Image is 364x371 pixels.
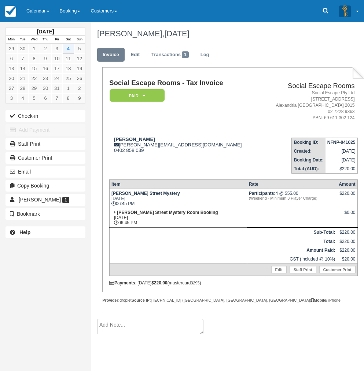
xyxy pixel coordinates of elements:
span: 1 [62,197,69,203]
a: 3 [51,44,63,54]
th: Booking Date: [292,156,326,164]
a: 6 [40,93,51,103]
a: Customer Print [319,266,356,273]
button: Bookmark [5,208,85,220]
a: 29 [29,83,40,93]
a: 12 [74,54,85,63]
th: Rate [247,179,337,189]
strong: [DATE] [37,29,54,34]
th: Fri [51,36,63,44]
th: Sat [63,36,74,44]
a: 25 [63,73,74,83]
div: $220.00 [339,191,355,202]
a: 17 [51,63,63,73]
h1: [PERSON_NAME], [97,29,359,38]
strong: [PERSON_NAME] Street Mystery Room Booking [117,210,218,215]
a: Transactions1 [146,48,194,62]
a: 13 [6,63,17,73]
a: 2 [40,44,51,54]
a: 11 [63,54,74,63]
a: 30 [17,44,29,54]
h1: Social Escape Rooms - Tax Invoice [109,79,261,87]
span: [DATE] [164,29,189,38]
a: 24 [51,73,63,83]
th: Sub-Total: [247,228,337,237]
th: Sun [74,36,85,44]
a: 4 [63,44,74,54]
a: 29 [6,44,17,54]
a: Edit [125,48,145,62]
td: $220.00 [337,237,357,246]
img: A3 [339,5,351,17]
a: Log [195,48,215,62]
a: 5 [74,44,85,54]
strong: Mobile [311,298,326,302]
a: 10 [51,54,63,63]
a: 5 [29,93,40,103]
td: GST (Included @ 10%) [247,255,337,264]
a: 27 [6,83,17,93]
td: $220.00 [337,246,357,255]
td: [DATE] [326,147,357,156]
a: Customer Print [5,152,85,164]
th: Mon [6,36,17,44]
th: Amount Paid: [247,246,337,255]
a: 28 [17,83,29,93]
th: Booking ID: [292,138,326,147]
a: 20 [6,73,17,83]
b: Help [19,229,30,235]
button: Copy Booking [5,180,85,192]
th: Wed [29,36,40,44]
em: (Weekend - Minimum 3 Player Charge) [249,196,335,200]
a: 16 [40,63,51,73]
td: [DATE] 06:45 PM [109,189,247,208]
td: $220.00 [337,228,357,237]
h2: Social Escape Rooms [264,82,354,90]
strong: Source IP: [132,298,151,302]
a: 9 [40,54,51,63]
a: 8 [63,93,74,103]
div: : [DATE] (mastercard ) [109,280,358,285]
th: Total: [247,237,337,246]
button: Email [5,166,85,178]
a: Invoice [97,48,125,62]
th: Total (AUD): [292,164,326,174]
span: 1 [182,51,189,58]
strong: NFNP-041025 [327,140,356,145]
button: Add Payment [5,124,85,136]
a: 8 [29,54,40,63]
td: $220.00 [326,164,357,174]
img: checkfront-main-nav-mini-logo.png [5,6,16,17]
a: Staff Print [290,266,316,273]
strong: Participants [249,191,276,196]
a: 9 [74,93,85,103]
small: 3295 [191,281,200,285]
a: 18 [63,63,74,73]
th: Amount [337,179,357,189]
a: 4 [17,93,29,103]
th: Thu [40,36,51,44]
a: 31 [51,83,63,93]
div: $0.00 [339,210,355,221]
a: 7 [51,93,63,103]
a: Edit [271,266,287,273]
a: 30 [40,83,51,93]
a: 6 [6,54,17,63]
td: [DATE] 06:45 PM [109,208,247,228]
address: Social Escape Pty Ltd [STREET_ADDRESS] Alexandria [GEOGRAPHIC_DATA] 2015 02 7228 9363 ABN: 69 611... [264,90,354,121]
a: 21 [17,73,29,83]
strong: [PERSON_NAME] [114,137,155,142]
a: 2 [74,83,85,93]
td: 4 @ $55.00 [247,189,337,208]
a: Help [5,226,85,238]
strong: Payments [109,280,135,285]
a: 23 [40,73,51,83]
div: [PERSON_NAME][EMAIL_ADDRESS][DOMAIN_NAME] 0402 858 039 [109,137,261,153]
a: 14 [17,63,29,73]
a: 15 [29,63,40,73]
a: 22 [29,73,40,83]
strong: Provider: [102,298,120,302]
a: 19 [74,63,85,73]
a: 7 [17,54,29,63]
a: [PERSON_NAME] 1 [5,194,85,205]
